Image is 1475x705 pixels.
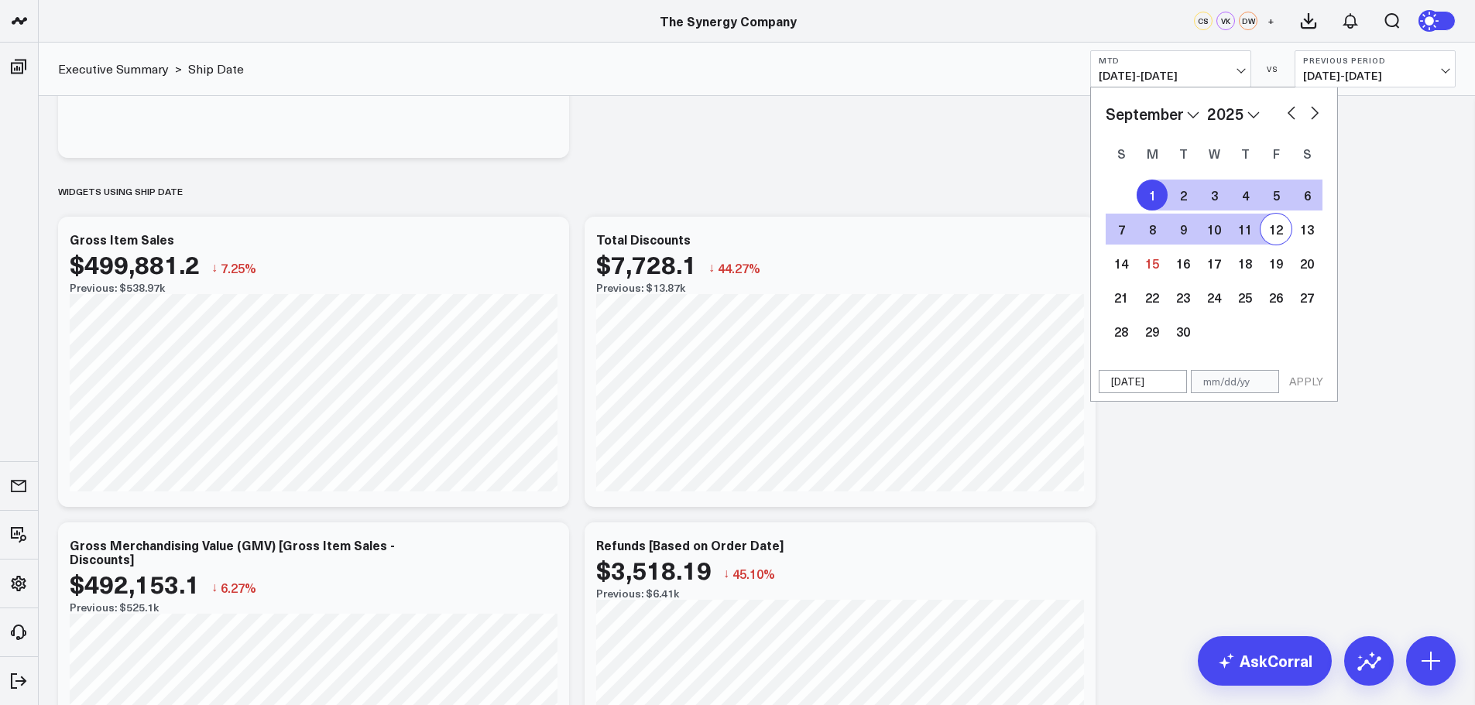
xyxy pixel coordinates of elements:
[708,258,715,278] span: ↓
[70,570,200,597] div: $492,153.1
[723,563,729,584] span: ↓
[1291,141,1322,166] div: Saturday
[58,173,183,209] div: Widgets using Ship date
[1199,141,1230,166] div: Wednesday
[1261,141,1291,166] div: Friday
[732,565,775,582] span: 45.10%
[1106,141,1137,166] div: Sunday
[1194,12,1213,30] div: CS
[1216,12,1235,30] div: VK
[70,601,557,614] div: Previous: $525.1k
[1259,64,1287,74] div: VS
[1168,141,1199,166] div: Tuesday
[211,577,218,597] span: ↓
[1198,636,1332,686] a: AskCorral
[1261,12,1280,30] button: +
[1137,141,1168,166] div: Monday
[211,258,218,278] span: ↓
[70,282,557,294] div: Previous: $538.97k
[596,556,712,584] div: $3,518.19
[1295,50,1456,87] button: Previous Period[DATE]-[DATE]
[1099,56,1243,65] b: MTD
[58,60,182,77] div: >
[596,250,697,278] div: $7,728.1
[596,587,1084,600] div: Previous: $6.41k
[70,231,174,248] div: Gross Item Sales
[596,536,784,553] div: Refunds [Based on Order Date]
[70,250,200,278] div: $499,881.2
[1230,141,1261,166] div: Thursday
[1090,50,1251,87] button: MTD[DATE]-[DATE]
[718,259,760,276] span: 44.27%
[1099,370,1187,393] input: mm/dd/yy
[1191,370,1279,393] input: mm/dd/yy
[660,12,797,29] a: The Synergy Company
[1303,56,1447,65] b: Previous Period
[1239,12,1257,30] div: DW
[70,536,395,567] div: Gross Merchandising Value (GMV) [Gross Item Sales - Discounts]
[1099,70,1243,82] span: [DATE] - [DATE]
[221,579,256,596] span: 6.27%
[188,60,244,77] a: Ship Date
[596,282,1084,294] div: Previous: $13.87k
[1303,70,1447,82] span: [DATE] - [DATE]
[1267,15,1274,26] span: +
[221,259,256,276] span: 7.25%
[1283,370,1329,393] button: APPLY
[58,60,169,77] a: Executive Summary
[596,231,691,248] div: Total Discounts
